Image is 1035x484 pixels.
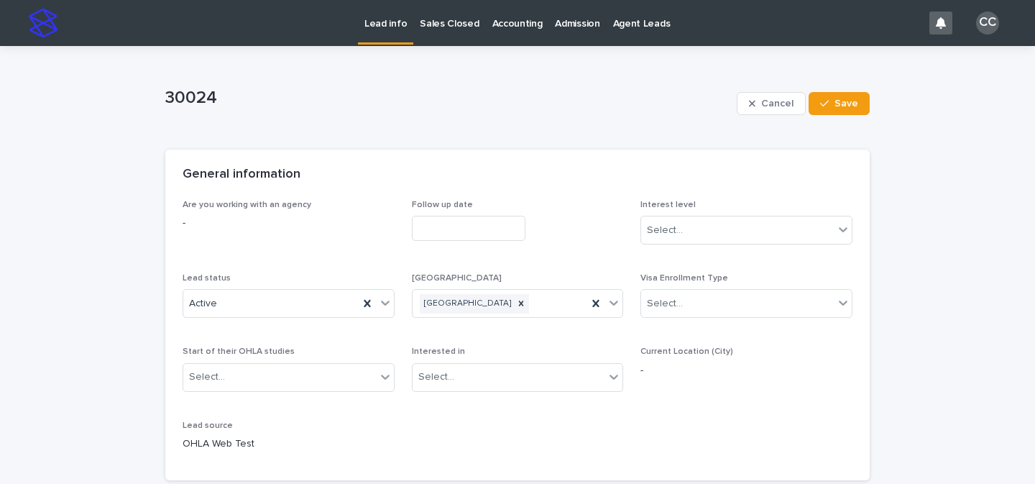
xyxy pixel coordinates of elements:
span: Are you working with an agency [183,201,311,209]
div: CC [976,12,999,35]
span: Lead source [183,421,233,430]
div: [GEOGRAPHIC_DATA] [420,294,513,314]
p: - [183,216,395,231]
p: - [640,363,852,378]
span: Save [834,99,858,109]
span: Active [189,296,217,311]
button: Cancel [737,92,806,115]
div: Select... [647,223,683,238]
p: 30024 [165,88,731,109]
span: Interest level [640,201,696,209]
span: [GEOGRAPHIC_DATA] [412,274,502,283]
div: Select... [418,370,454,385]
span: Lead status [183,274,231,283]
h2: General information [183,167,300,183]
span: Start of their OHLA studies [183,347,295,356]
span: Visa Enrollment Type [640,274,728,283]
p: OHLA Web Test [183,437,395,452]
span: Interested in [412,347,465,356]
span: Follow up date [412,201,473,209]
button: Save [809,92,870,115]
div: Select... [189,370,225,385]
span: Current Location (City) [640,347,733,356]
img: stacker-logo-s-only.png [29,9,57,37]
div: Select... [647,296,683,311]
span: Cancel [761,99,793,109]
